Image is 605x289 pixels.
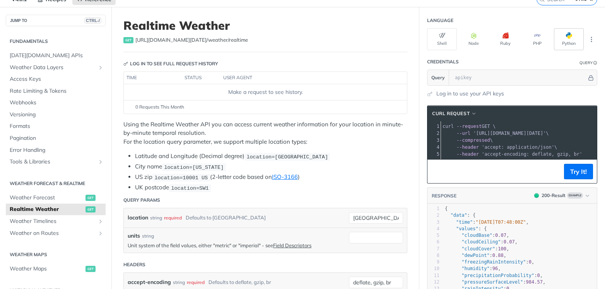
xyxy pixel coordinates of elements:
[6,85,106,97] a: Rate Limiting & Tokens
[461,266,489,271] span: "humidity"
[164,164,224,170] span: location=[US_STATE]
[97,230,104,236] button: Show subpages for Weather on Routes
[579,60,597,66] div: QueryInformation
[445,246,509,252] span: : ,
[6,263,106,275] a: Weather Mapsget
[427,144,441,151] div: 4
[85,266,96,272] span: get
[6,15,106,26] button: JUMP TOCTRL-/
[171,185,209,191] span: location=SW1
[537,273,540,278] span: 0
[427,252,439,259] div: 8
[6,228,106,239] a: Weather on RoutesShow subpages for Weather on Routes
[187,277,205,288] div: required
[6,133,106,144] a: Pagination
[456,151,479,157] span: --header
[135,36,248,44] span: https://api.tomorrow.io/v4/weather/realtime
[427,259,439,265] div: 9
[427,226,439,232] div: 4
[445,259,534,265] span: : ,
[150,212,162,223] div: string
[542,192,566,199] div: 200 - Result
[429,110,480,117] button: cURL Request
[186,212,266,223] div: Defaults to [GEOGRAPHIC_DATA]
[461,253,489,258] span: "dewPoint"
[456,124,482,129] span: --request
[593,61,597,65] i: Information
[431,166,442,177] button: Copy to clipboard
[579,60,593,66] div: Query
[97,159,104,165] button: Show subpages for Tools & Libraries
[482,144,554,150] span: 'accept: application/json'
[128,212,148,223] label: location
[490,28,520,50] button: Ruby
[6,144,106,156] a: Error Handling
[443,124,454,129] span: curl
[10,122,104,130] span: Formats
[272,173,298,180] a: ISO-3166
[586,34,597,45] button: More Languages
[123,19,407,32] h1: Realtime Weather
[445,273,543,278] span: : ,
[10,229,96,237] span: Weather on Routes
[431,74,445,81] span: Query
[6,109,106,121] a: Versioning
[10,134,104,142] span: Pagination
[445,233,509,238] span: : ,
[135,152,407,161] li: Latitude and Longitude (Decimal degree)
[97,218,104,224] button: Show subpages for Weather Timelines
[567,192,583,199] span: Example
[461,239,501,245] span: "cloudCeiling"
[142,233,154,240] div: string
[6,180,106,187] h2: Weather Forecast & realtime
[135,183,407,192] li: UK postcode
[427,279,439,286] div: 12
[443,124,496,129] span: GET \
[456,131,470,136] span: --url
[427,206,439,212] div: 1
[427,137,441,144] div: 3
[451,70,587,85] input: apikey
[182,72,220,84] th: status
[495,233,506,238] span: 0.07
[164,212,182,223] div: required
[6,97,106,109] a: Webhooks
[6,62,106,73] a: Weather Data LayersShow subpages for Weather Data Layers
[10,206,84,213] span: Realtime Weather
[84,17,101,24] span: CTRL-/
[461,233,492,238] span: "cloudBase"
[492,253,504,258] span: 0.88
[456,138,490,143] span: --compressed
[427,239,439,245] div: 6
[10,194,84,202] span: Weather Forecast
[498,246,506,252] span: 100
[427,232,439,239] div: 5
[128,232,140,240] label: units
[85,195,96,201] span: get
[588,36,595,43] svg: More ellipsis
[530,192,593,199] button: 200200-ResultExample
[10,87,104,95] span: Rate Limiting & Tokens
[445,279,545,285] span: : ,
[135,173,407,182] li: US zip (2-letter code based on )
[6,251,106,258] h2: Weather Maps
[10,265,84,273] span: Weather Maps
[427,58,459,65] div: Credentials
[10,64,96,71] span: Weather Data Layers
[461,259,526,265] span: "freezingRainIntensity"
[10,111,104,119] span: Versioning
[427,246,439,252] div: 7
[443,138,493,143] span: \
[473,131,546,136] span: '[URL][DOMAIN_NAME][DATE]'
[220,72,391,84] th: user agent
[443,144,557,150] span: \
[246,154,328,160] span: location=[GEOGRAPHIC_DATA]
[427,265,439,272] div: 10
[10,52,104,59] span: [DATE][DOMAIN_NAME] APIs
[6,156,106,168] a: Tools & LibrariesShow subpages for Tools & Libraries
[97,65,104,71] button: Show subpages for Weather Data Layers
[564,164,593,179] button: Try It!
[6,192,106,204] a: Weather Forecastget
[427,130,441,137] div: 2
[427,272,439,279] div: 11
